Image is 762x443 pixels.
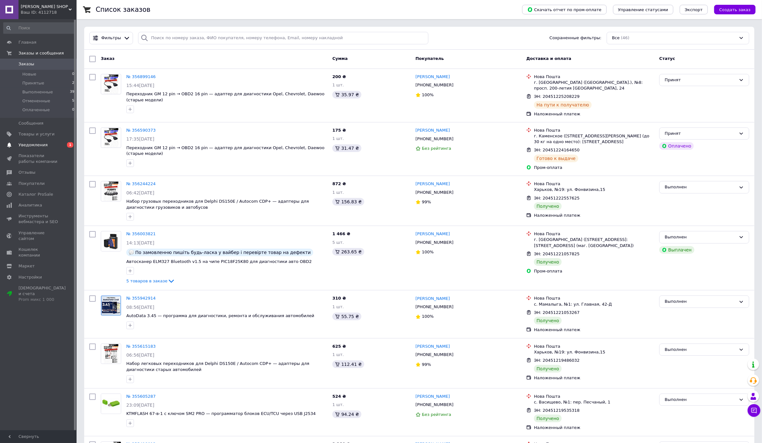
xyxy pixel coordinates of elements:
[126,83,154,88] span: 15:44[DATE]
[613,5,673,14] button: Управление статусами
[534,237,654,248] div: г. [GEOGRAPHIC_DATA] ([STREET_ADDRESS]: [STREET_ADDRESS] (маг. [GEOGRAPHIC_DATA])
[621,35,630,40] span: (46)
[534,317,562,324] div: Получено
[332,410,361,418] div: 94.24 ₴
[534,358,580,363] span: ЭН: 20451219486032
[522,5,607,14] button: Скачать отчет по пром-оплате
[534,268,654,274] div: Пром-оплата
[534,399,654,405] div: с. Васищево, №1: пер. Песчаный, 1
[414,81,455,89] div: [PHONE_NUMBER]
[72,107,74,113] span: 0
[422,92,434,97] span: 100%
[332,128,346,133] span: 175 ₴
[18,61,34,67] span: Заказы
[414,303,455,311] div: [PHONE_NUMBER]
[665,234,736,241] div: Выполнен
[18,297,66,302] div: Prom микс 1 000
[126,344,156,349] a: № 355615183
[135,250,311,255] span: По замовленню пишіть будь-ласка у вайбер і перевірте товар на дефекти
[126,231,156,236] a: № 356003821
[126,190,154,195] span: 06:42[DATE]
[126,74,156,79] a: № 356899146
[416,231,450,237] a: [PERSON_NAME]
[534,94,580,99] span: ЭН: 20451225208229
[414,401,455,409] div: [PHONE_NUMBER]
[101,394,121,414] img: Фото товару
[126,313,314,318] a: AutoData 3.45 — программа для диагностики, ремонта и обслуживания автомобилей
[101,295,121,316] a: Фото товару
[534,415,562,422] div: Получено
[612,35,620,41] span: Все
[422,314,434,319] span: 100%
[665,77,736,84] div: Принят
[332,304,344,309] span: 1 шт.
[101,74,121,94] a: Фото товару
[3,22,75,34] input: Поиск
[534,181,654,187] div: Нова Пошта
[18,285,66,303] span: [DEMOGRAPHIC_DATA] и счета
[708,7,756,12] a: Создать заказ
[126,279,175,283] a: 5 товаров в заказе
[414,135,455,143] div: [PHONE_NUMBER]
[18,50,64,56] span: Заказы и сообщения
[527,7,602,12] span: Скачать отчет по пром-оплате
[416,296,450,302] a: [PERSON_NAME]
[104,128,119,148] img: Фото товару
[416,344,450,350] a: [PERSON_NAME]
[101,231,121,251] a: Фото товару
[72,98,74,104] span: 5
[534,101,592,109] div: На пути к получателю
[332,360,364,368] div: 112.41 ₴
[101,35,121,41] span: Фильтры
[665,346,736,353] div: Выполнен
[534,365,562,373] div: Получено
[126,296,156,301] a: № 355942914
[534,408,580,413] span: ЭН: 20451219535318
[659,246,694,254] div: Выплачен
[534,187,654,192] div: Харьков, №19: ул. Фонвизина,15
[534,127,654,133] div: Нова Пошта
[22,107,50,113] span: Оплаченные
[96,6,151,13] h1: Список заказов
[534,196,580,200] span: ЭН: 20451222557625
[138,32,429,44] input: Поиск по номеру заказа, ФИО покупателя, номеру телефона, Email, номеру накладной
[129,250,134,255] img: :speech_balloon:
[104,181,119,201] img: Фото товару
[714,5,756,14] button: Создать заказ
[422,412,451,417] span: Без рейтинга
[534,349,654,355] div: Харьков, №19: ул. Фонвизина,15
[18,247,59,258] span: Кошелек компании
[126,259,312,264] span: Автосканер ELM327 Bluetooth v1.5 на чипе PIC18F25K80 для диагностики авто OBD2
[18,142,48,148] span: Уведомления
[719,7,751,12] span: Создать заказ
[534,155,578,162] div: Готово к выдаче
[659,56,675,61] span: Статус
[126,240,154,245] span: 14:13[DATE]
[332,394,346,399] span: 524 ₴
[332,231,350,236] span: 1 466 ₴
[534,251,580,256] span: ЭН: 20451221057825
[22,89,53,95] span: Выполненные
[332,181,346,186] span: 872 ₴
[72,71,74,77] span: 0
[534,394,654,399] div: Нова Пошта
[534,213,654,218] div: Наложенный платеж
[534,344,654,349] div: Нова Пошта
[332,190,344,195] span: 1 шт.
[101,232,121,251] img: Фото товару
[534,133,654,145] div: г. Каменское ([STREET_ADDRESS][PERSON_NAME] (до 30 кг на одно место): [STREET_ADDRESS]
[332,74,346,79] span: 200 ₴
[534,74,654,80] div: Нова Пошта
[22,98,50,104] span: Отмененные
[22,80,44,86] span: Принятые
[18,274,42,280] span: Настройки
[618,7,668,12] span: Управление статусами
[126,128,156,133] a: № 356590373
[534,327,654,333] div: Наложенный платеж
[126,91,324,102] a: Переходник GM 12 pin → OBD2 16 pin — адаптер для диагностики Opel, Chevrolet, Daewoo (старые модели)
[332,56,348,61] span: Сумма
[534,375,654,381] div: Наложенный платеж
[332,83,344,87] span: 1 шт.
